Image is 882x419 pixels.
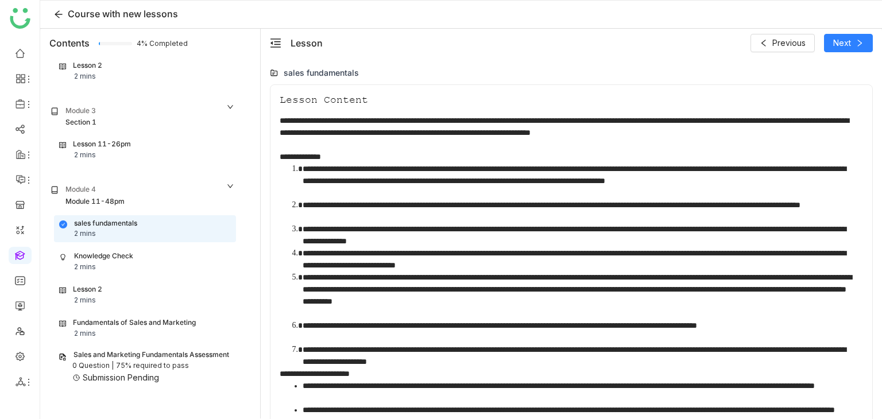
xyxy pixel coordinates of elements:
[59,353,67,361] img: assessment.svg
[42,98,243,137] div: Module 3Section 1
[42,176,243,215] div: Module 4Module 11-48pm
[74,251,133,262] div: Knowledge Check
[116,360,189,371] div: 75% required to pass
[59,141,66,149] img: lesson.svg
[824,34,873,52] button: Next
[72,360,114,371] div: 0 Question |
[291,36,323,50] div: Lesson
[74,150,96,161] div: 2 mins
[68,8,178,20] span: Course with new lessons
[73,284,102,295] div: Lesson 2
[74,71,96,82] div: 2 mins
[65,196,125,207] div: Module 11-48pm
[137,40,150,47] span: 4% Completed
[65,106,96,117] div: Module 3
[65,184,96,195] div: Module 4
[59,320,66,328] img: lesson.svg
[74,262,96,273] div: 2 mins
[751,34,815,52] button: Previous
[833,37,851,49] span: Next
[59,253,67,261] img: knowledge_check.svg
[73,60,102,71] div: Lesson 2
[59,63,66,71] img: lesson.svg
[284,67,359,79] div: sales fundamentals
[772,37,806,49] span: Previous
[59,286,66,294] img: lesson.svg
[49,36,90,50] div: Contents
[74,228,96,239] div: 2 mins
[74,218,137,229] div: sales fundamentals
[74,295,96,306] div: 2 mins
[73,139,131,150] div: Lesson 11-26pm
[270,37,281,49] button: menu-fold
[65,117,96,128] div: Section 1
[10,8,30,29] img: logo
[270,69,278,77] img: lms-folder.svg
[73,350,229,360] div: Sales and Marketing Fundamentals Assessment
[280,94,368,106] div: Lesson Content
[74,328,96,339] div: 2 mins
[73,317,196,328] div: Fundamentals of Sales and Marketing
[83,371,159,384] div: Submission Pending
